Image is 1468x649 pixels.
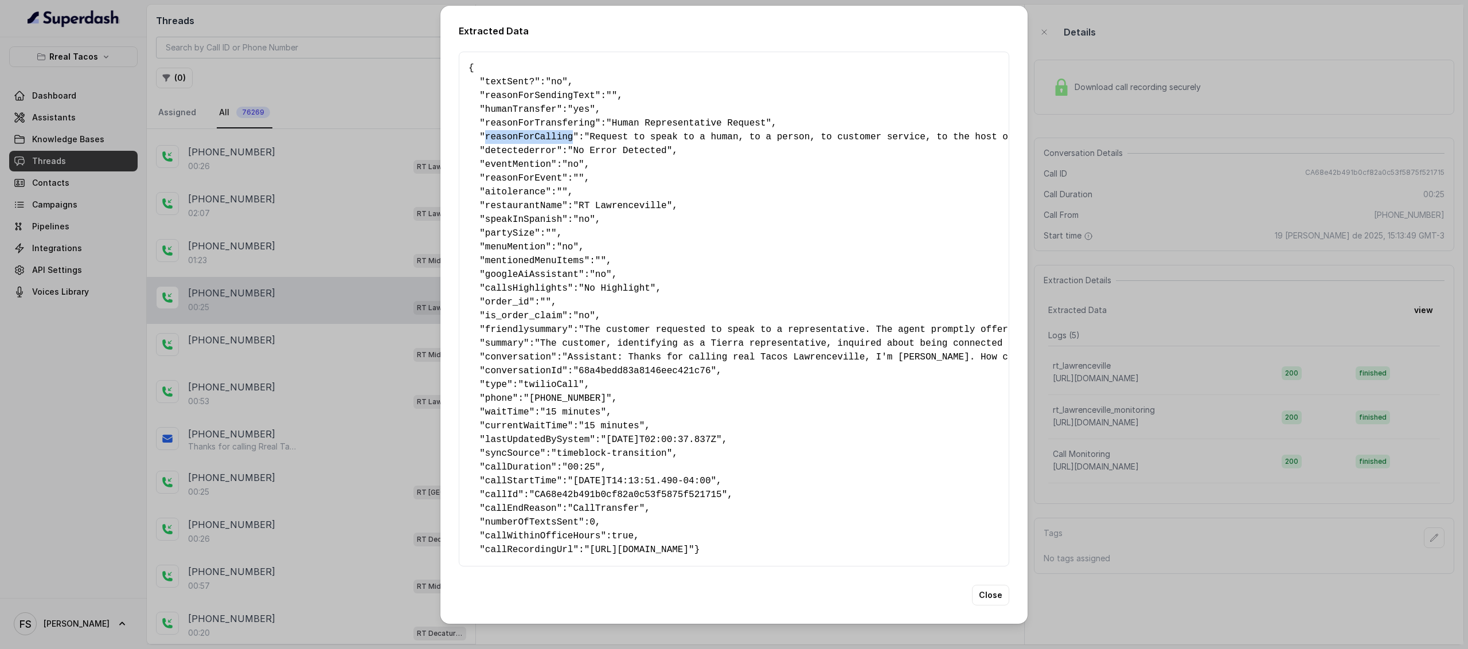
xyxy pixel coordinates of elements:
[485,242,546,252] span: menuMention
[485,338,524,349] span: summary
[562,159,584,170] span: "no"
[485,283,568,294] span: callsHighlights
[573,366,716,376] span: "68a4bedd83a8146eec421c76"
[468,61,1000,557] pre: { " ": , " ": , " ": , " ": , " ": , " ": , " ": , " ": , " ": , " ": , " ": , " ": , " ": , " ":...
[606,118,771,128] span: "Human Representative Request"
[606,91,617,101] span: ""
[589,517,595,527] span: 0
[485,517,579,527] span: numberOfTextsSent
[485,269,579,280] span: googleAiAssistant
[540,297,551,307] span: ""
[551,448,672,459] span: "timeblock-transition"
[485,146,557,156] span: detectederror
[595,256,606,266] span: ""
[584,545,694,555] span: "[URL][DOMAIN_NAME]"
[568,104,595,115] span: "yes"
[545,228,556,239] span: ""
[485,503,557,514] span: callEndReason
[485,118,595,128] span: reasonForTransfering
[485,173,562,183] span: reasonForEvent
[459,24,1009,38] h2: Extracted Data
[540,407,606,417] span: "15 minutes"
[518,380,584,390] span: "twilioCall"
[485,380,507,390] span: type
[568,146,672,156] span: "No Error Detected"
[485,256,584,266] span: mentionedMenuItems
[485,545,573,555] span: callRecordingUrl
[485,324,568,335] span: friendlysummary
[485,435,589,445] span: lastUpdatedBySystem
[573,173,584,183] span: ""
[485,366,562,376] span: conversationId
[589,269,611,280] span: "no"
[485,421,568,431] span: currentWaitTime
[485,448,540,459] span: syncSource
[485,531,601,541] span: callWithinOfficeHours
[485,201,562,211] span: restaurantName
[573,214,595,225] span: "no"
[485,132,573,142] span: reasonForCalling
[485,77,534,87] span: textSent?
[485,214,562,225] span: speakInSpanish
[612,531,634,541] span: true
[562,462,600,472] span: "00:25"
[485,490,518,500] span: callId
[568,503,645,514] span: "CallTransfer"
[972,585,1009,605] button: Close
[485,104,557,115] span: humanTransfer
[485,91,595,101] span: reasonForSendingText
[557,187,568,197] span: ""
[529,490,728,500] span: "CA68e42b491b0cf82a0c53f5875f521715"
[485,352,551,362] span: conversation
[545,77,567,87] span: "no"
[568,476,716,486] span: "[DATE]T14:13:51.490-04:00"
[524,393,612,404] span: "[PHONE_NUMBER]"
[485,462,551,472] span: callDuration
[557,242,579,252] span: "no"
[485,159,551,170] span: eventMention
[485,228,534,239] span: partySize
[573,311,595,321] span: "no"
[485,407,529,417] span: waitTime
[573,201,672,211] span: "RT Lawrenceville"
[584,132,1086,142] span: "Request to speak to a human, to a person, to customer service, to the host or the hostess"
[579,283,655,294] span: "No Highlight"
[485,476,557,486] span: callStartTime
[485,393,513,404] span: phone
[485,187,546,197] span: aitolerance
[485,297,529,307] span: order_id
[485,311,562,321] span: is_order_claim
[579,421,645,431] span: "15 minutes"
[600,435,721,445] span: "[DATE]T02:00:37.837Z"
